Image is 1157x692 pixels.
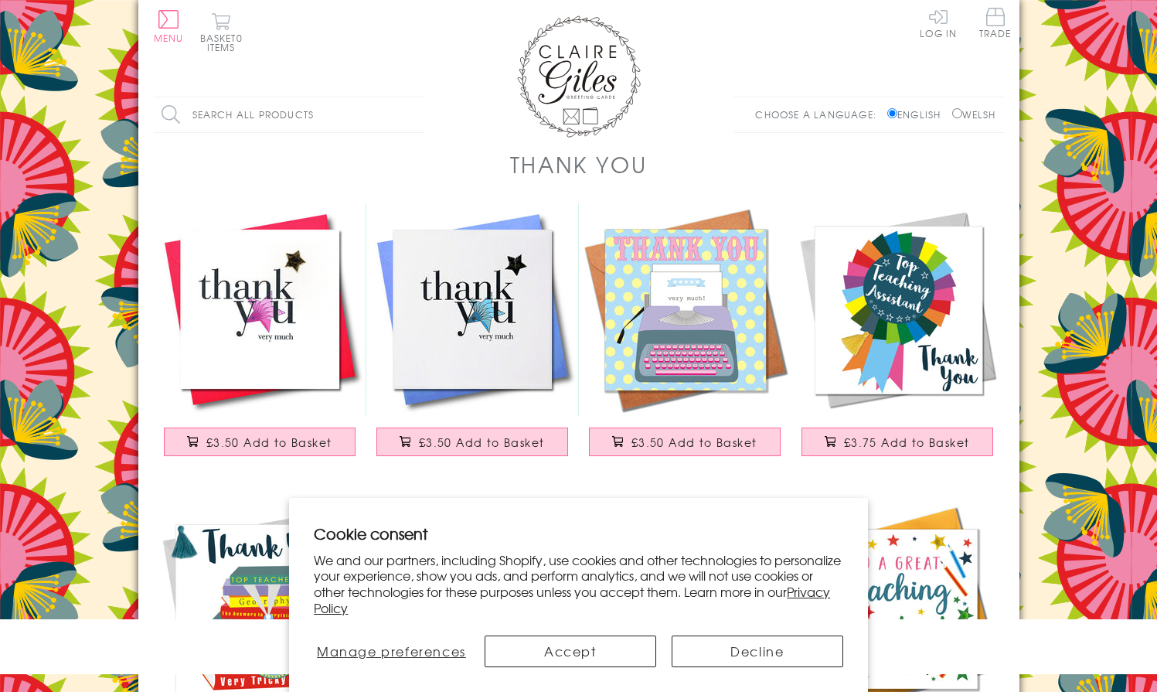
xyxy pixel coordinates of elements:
span: Menu [154,31,184,45]
a: Thank You Card, Pink Star, Thank You Very Much, Embellished with a padded star £3.50 Add to Basket [154,203,366,472]
img: Thank You Teaching Assistant Card, Rosette, Embellished with a colourful tassel [791,203,1004,416]
a: Log In [920,8,957,38]
button: £3.50 Add to Basket [589,428,781,456]
button: Basket0 items [200,12,243,52]
a: Thank You Card, Typewriter, Thank You Very Much! £3.50 Add to Basket [579,203,791,472]
label: Welsh [952,107,996,121]
input: English [887,108,897,118]
input: Search [409,97,424,132]
span: £3.50 Add to Basket [206,435,332,450]
button: £3.50 Add to Basket [376,428,568,456]
p: We and our partners, including Shopify, use cookies and other technologies to personalize your ex... [314,552,843,616]
h1: Thank You [510,148,648,180]
button: £3.50 Add to Basket [164,428,356,456]
span: £3.50 Add to Basket [419,435,545,450]
img: Thank You Card, Pink Star, Thank You Very Much, Embellished with a padded star [154,203,366,416]
h2: Cookie consent [314,523,843,544]
span: Trade [979,8,1012,38]
button: Manage preferences [314,636,468,667]
span: £3.50 Add to Basket [631,435,757,450]
input: Welsh [952,108,962,118]
a: Trade [979,8,1012,41]
button: Accept [485,636,656,667]
img: Thank You Card, Typewriter, Thank You Very Much! [579,203,791,416]
p: Choose a language: [755,107,884,121]
button: Menu [154,10,184,43]
img: Thank You Card, Blue Star, Thank You Very Much, Embellished with a padded star [366,203,579,416]
span: £3.75 Add to Basket [844,435,970,450]
span: 0 items [207,31,243,54]
a: Thank You Card, Blue Star, Thank You Very Much, Embellished with a padded star £3.50 Add to Basket [366,203,579,472]
a: Thank You Teaching Assistant Card, Rosette, Embellished with a colourful tassel £3.75 Add to Basket [791,203,1004,472]
a: Privacy Policy [314,582,830,617]
label: English [887,107,948,121]
span: Manage preferences [317,642,466,660]
input: Search all products [154,97,424,132]
img: Claire Giles Greetings Cards [517,15,641,138]
button: £3.75 Add to Basket [801,428,993,456]
button: Decline [672,636,843,667]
